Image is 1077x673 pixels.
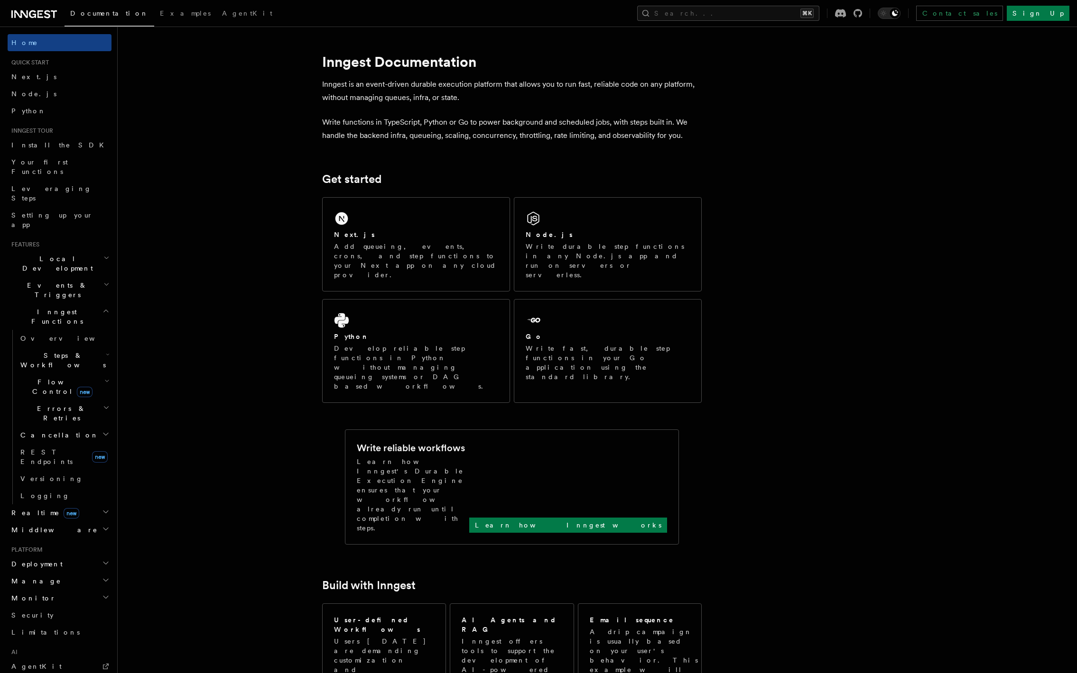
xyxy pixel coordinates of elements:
span: Install the SDK [11,141,110,149]
a: Logging [17,487,111,504]
p: Learn how Inngest's Durable Execution Engine ensures that your workflow already run until complet... [357,457,469,533]
a: Security [8,607,111,624]
a: Contact sales [916,6,1003,21]
h2: Next.js [334,230,375,239]
span: Deployment [8,559,63,569]
p: Write functions in TypeScript, Python or Go to power background and scheduled jobs, with steps bu... [322,116,702,142]
button: Cancellation [17,427,111,444]
span: Manage [8,576,61,586]
span: Middleware [8,525,98,535]
a: Your first Functions [8,154,111,180]
h1: Inngest Documentation [322,53,702,70]
a: Node.js [8,85,111,102]
span: new [77,387,93,397]
a: Versioning [17,470,111,487]
a: Node.jsWrite durable step functions in any Node.js app and run on servers or serverless. [514,197,702,291]
span: Leveraging Steps [11,185,92,202]
button: Local Development [8,250,111,277]
a: Sign Up [1007,6,1069,21]
h2: Write reliable workflows [357,441,465,455]
span: Events & Triggers [8,281,103,300]
span: Node.js [11,90,56,98]
kbd: ⌘K [800,9,814,18]
span: Limitations [11,628,80,636]
span: Security [11,611,54,619]
a: GoWrite fast, durable step functions in your Go application using the standard library. [514,299,702,403]
button: Deployment [8,555,111,573]
span: Steps & Workflows [17,351,106,370]
span: new [64,508,79,518]
a: Build with Inngest [322,579,416,592]
button: Monitor [8,590,111,607]
h2: User-defined Workflows [334,615,434,634]
span: new [92,451,108,463]
p: Add queueing, events, crons, and step functions to your Next app on any cloud provider. [334,242,498,280]
span: Features [8,241,39,248]
div: Inngest Functions [8,330,111,504]
span: Monitor [8,593,56,603]
button: Flow Controlnew [17,373,111,400]
span: Platform [8,546,43,554]
span: AI [8,648,18,656]
span: Flow Control [17,377,104,396]
a: PythonDevelop reliable step functions in Python without managing queueing systems or DAG based wo... [322,299,510,403]
a: Home [8,34,111,51]
p: Develop reliable step functions in Python without managing queueing systems or DAG based workflows. [334,344,498,391]
span: Cancellation [17,430,99,440]
span: Quick start [8,59,49,66]
span: Overview [20,335,118,342]
button: Manage [8,573,111,590]
span: Inngest Functions [8,307,102,326]
span: AgentKit [11,663,62,670]
span: Home [11,38,38,47]
a: Install the SDK [8,136,111,154]
a: Next.js [8,68,111,85]
span: REST Endpoints [20,448,73,465]
button: Events & Triggers [8,277,111,303]
button: Search...⌘K [637,6,819,21]
button: Middleware [8,521,111,538]
h2: AI Agents and RAG [462,615,563,634]
a: REST Endpointsnew [17,444,111,470]
a: Get started [322,173,381,186]
span: Versioning [20,475,83,482]
a: Overview [17,330,111,347]
span: Setting up your app [11,211,93,228]
p: Inngest is an event-driven durable execution platform that allows you to run fast, reliable code ... [322,78,702,104]
a: Examples [154,3,216,26]
a: Python [8,102,111,119]
p: Write durable step functions in any Node.js app and run on servers or serverless. [526,242,690,280]
span: Inngest tour [8,127,53,135]
span: Local Development [8,254,103,273]
button: Toggle dark mode [878,8,901,19]
span: Documentation [70,9,149,17]
span: Realtime [8,508,79,518]
span: Your first Functions [11,158,68,175]
button: Steps & Workflows [17,347,111,373]
p: Learn how Inngest works [475,520,661,530]
span: Next.js [11,73,56,81]
a: Documentation [65,3,154,27]
a: Next.jsAdd queueing, events, crons, and step functions to your Next app on any cloud provider. [322,197,510,291]
a: Learn how Inngest works [469,518,667,533]
span: Python [11,107,46,115]
h2: Email sequence [590,615,674,625]
span: Errors & Retries [17,404,103,423]
button: Errors & Retries [17,400,111,427]
h2: Go [526,332,543,341]
a: Setting up your app [8,207,111,233]
button: Realtimenew [8,504,111,521]
a: Limitations [8,624,111,641]
p: Write fast, durable step functions in your Go application using the standard library. [526,344,690,382]
span: Logging [20,492,70,500]
span: AgentKit [222,9,272,17]
span: Examples [160,9,211,17]
a: AgentKit [216,3,278,26]
h2: Node.js [526,230,573,239]
h2: Python [334,332,369,341]
a: Leveraging Steps [8,180,111,207]
button: Inngest Functions [8,303,111,330]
